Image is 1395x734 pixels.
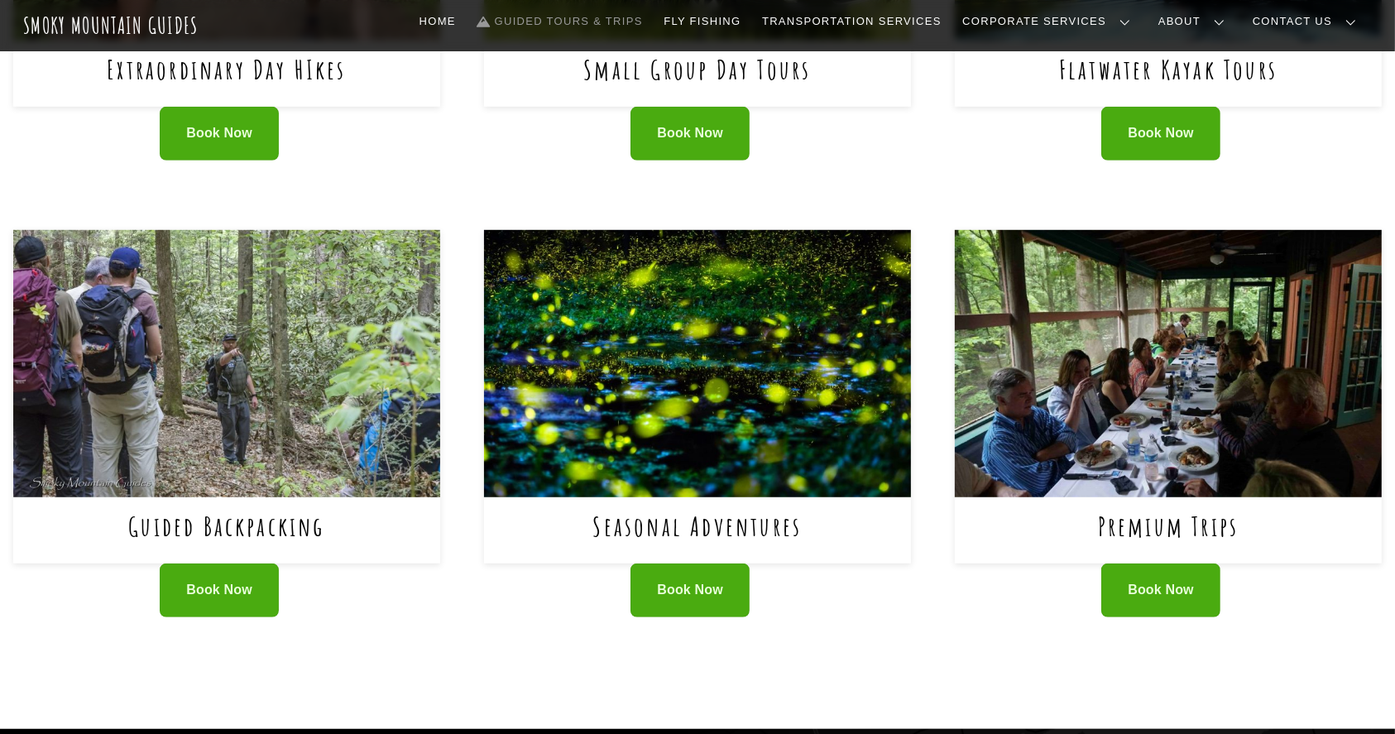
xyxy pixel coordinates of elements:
img: Guided Backpacking [13,230,440,497]
a: About [1152,4,1238,39]
a: Smoky Mountain Guides [23,12,199,39]
span: Book Now [1128,582,1194,599]
a: Contact Us [1246,4,1369,39]
a: Guided Backpacking [128,509,325,543]
span: Book Now [186,582,252,599]
span: Book Now [657,125,723,142]
a: Transportation Services [755,4,947,39]
a: Guided Tours & Trips [471,4,650,39]
img: Premium Trips [955,230,1382,497]
a: Book Now [630,107,750,161]
span: Book Now [1128,125,1194,142]
a: Extraordinary Day HIkes [107,52,347,86]
a: Book Now [630,564,750,617]
a: Premium Trips [1098,509,1239,543]
a: Corporate Services [956,4,1143,39]
a: Flatwater Kayak Tours [1059,52,1278,86]
span: Book Now [186,125,252,142]
a: Book Now [160,564,279,617]
a: Home [413,4,463,39]
a: Book Now [160,107,279,161]
a: Seasonal Adventures [593,509,803,543]
a: Book Now [1101,564,1220,617]
img: Seasonal Adventures [484,230,911,497]
a: Small Group Day Tours [583,52,811,86]
a: Book Now [1101,107,1220,161]
span: Book Now [657,582,723,599]
a: Fly Fishing [657,4,747,39]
